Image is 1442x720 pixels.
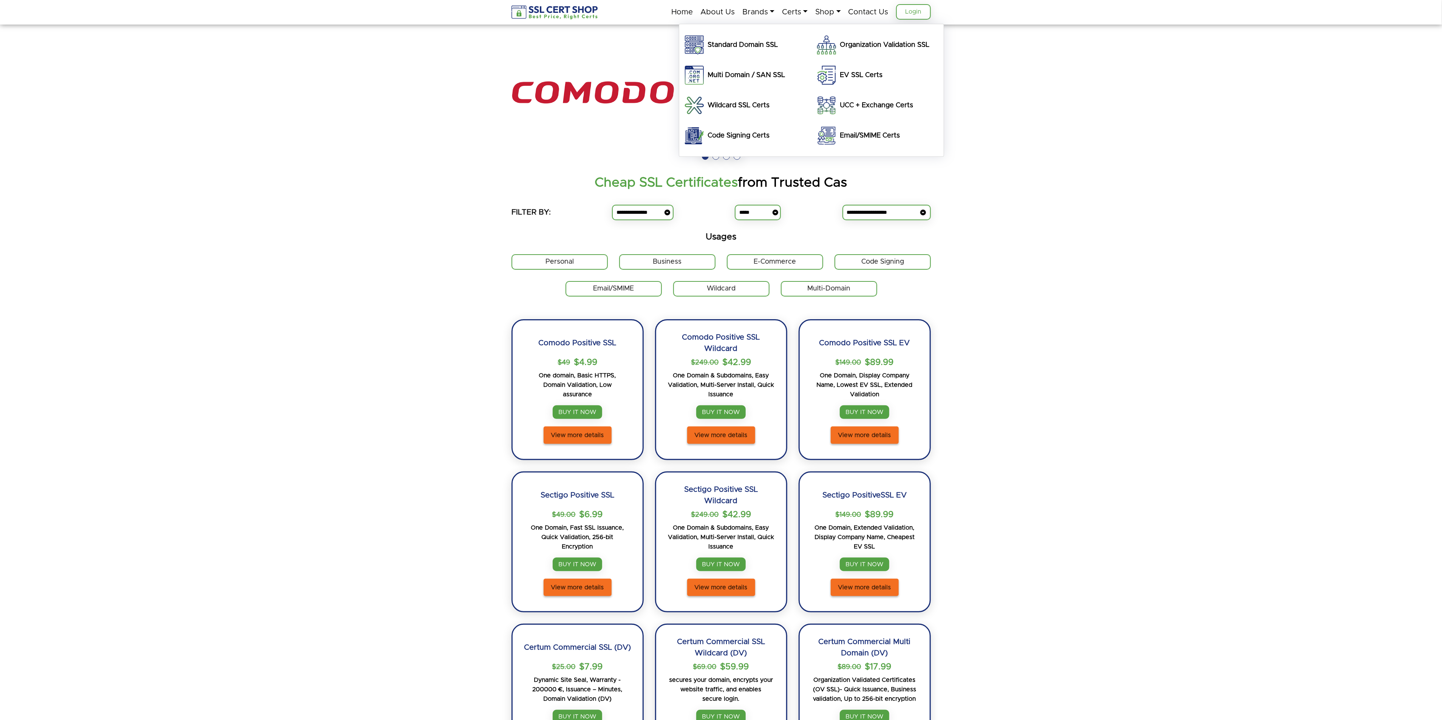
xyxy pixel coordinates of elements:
[512,36,674,149] img: the positive ssl logo is shown above an orange and blue text that says power by seo
[708,70,785,80] h5: Multi Domain / SAN SSL
[817,66,938,85] a: EV SSL Certs
[865,357,894,368] span: $89.99
[691,509,719,521] p: $249.00
[840,131,900,141] h5: Email/SMIME Certs
[693,661,717,673] p: $69.00
[685,66,704,85] img: xmd-ssl.png.pagespeed.ic.zCBj14YszO.webp
[524,636,631,659] h2: Certum Commercial SSL (DV)
[552,661,576,673] p: $25.00
[865,509,894,521] span: $89.99
[817,126,836,145] img: xes-ssl.png.pagespeed.ic.Y7_YQrrvAL.webp
[742,4,774,20] a: Brands
[840,70,883,80] h5: EV SSL Certs
[722,357,751,368] span: $42.99
[544,426,612,444] a: View more details
[539,371,616,399] p: One domain, Basic HTTPS, Domain Validation, Low assurance
[685,96,806,115] a: Wildcard SSL Certs
[831,579,899,596] a: View more details
[685,36,704,54] img: xsd-ssl.png.pagespeed.ic.dqrGmHk7gi.webp
[668,484,775,507] h2: Sectigo Positive SSL Wildcard
[811,371,918,399] p: One Domain, Display Company Name, Lowest EV SSL, Extended Validation
[668,332,775,354] h2: Comodo Positive SSL Wildcard
[840,558,889,571] a: BUY IT NOW
[822,484,907,507] h2: Sectigo PositiveSSL EV
[668,675,775,704] p: secures your domain, encrypts your website traffic, and enables secure login.
[811,523,918,552] p: One Domain, Extended Validation, Display Company Name, Cheapest EV SSL
[671,4,693,20] a: Home
[553,405,602,419] a: BUY IT NOW
[720,661,749,673] span: $59.99
[673,281,769,297] label: Wildcard
[896,4,931,20] a: Login
[595,176,738,189] strong: Cheap SSL Certificates
[708,131,770,141] h5: Code Signing Certs
[565,281,661,297] label: Email/SMIME
[708,40,778,50] h5: Standard Domain SSL
[524,523,631,552] p: One Domain, Fast SSL Issuance, Quick Validation, 256-bit Encryption
[580,509,603,521] span: $6.99
[544,579,612,596] a: View more details
[696,558,746,571] a: BUY IT NOW
[580,661,603,673] span: $7.99
[696,405,746,419] a: BUY IT NOW
[836,509,861,521] p: $149.00
[685,96,704,115] img: xwd-ssl.png.pagespeed.ic.Xrnanuo_f-.webp
[558,357,570,368] p: $49
[849,4,889,20] a: Contact Us
[687,579,755,596] a: View more details
[840,40,929,50] h5: Organization Validation SSL
[811,636,918,659] h2: Certum Commercial Multi Domain (DV)
[840,100,913,110] h5: UCC + Exchange Certs
[512,254,608,270] label: Personal
[668,523,775,552] p: One Domain & Subdomains, Easy Validation, Multi-Server Install, Quick Issuance
[539,332,617,354] h2: Comodo Positive SSL
[512,207,551,218] h5: FILTER BY:
[722,509,751,521] span: $42.99
[811,675,918,704] p: Organization Validated Certificates (OV SSL)- Quick Issuance, Business validation, Up to 256-bit ...
[685,126,806,145] a: Code Signing Certs
[524,675,631,704] p: Dynamic Site Seal, Warranty - 200000 €, Issuance – Minutes, Domain Validation (DV)
[815,4,841,20] a: Shop
[836,357,861,368] p: $149.00
[817,36,836,54] img: xov-ssl.png.pagespeed.ic.icZ0xeUu7v.webp
[691,357,719,368] p: $249.00
[668,371,775,399] p: One Domain & Subdomains, Easy Validation, Multi-Server Install, Quick Issuance
[619,254,716,270] label: Business
[865,661,892,673] span: $17.99
[552,509,576,521] p: $49.00
[685,66,806,85] a: Multi Domain / SAN SSL
[819,332,910,354] h2: Comodo Positive SSL EV
[835,254,931,270] label: Code Signing
[727,254,823,270] label: E-Commerce
[831,426,899,444] a: View more details
[687,426,755,444] a: View more details
[838,661,861,673] p: $89.00
[840,405,889,419] a: BUY IT NOW
[512,5,599,19] img: sslcertshop-logo
[541,484,614,507] h2: Sectigo Positive SSL
[782,4,808,20] a: Certs
[685,36,806,54] a: Standard Domain SSL
[817,36,938,54] a: Organization Validation SSL
[781,281,877,297] label: Multi-Domain
[817,126,938,145] a: Email/SMIME Certs
[512,232,931,243] h5: Usages
[553,558,602,571] a: BUY IT NOW
[817,66,836,85] img: xev-ssl.png.pagespeed.ic.yrW1Zyuj4N.webp
[817,96,938,115] a: UCC + Exchange Certs
[700,4,735,20] a: About Us
[685,126,704,145] img: xcs-ssl.png.pagespeed.ic.3TbC_jjPQE.webp
[817,96,836,115] img: xucc-ssl.png.pagespeed.ic.HtBQtjDtPC.webp
[574,357,597,368] span: $4.99
[708,100,770,110] h5: Wildcard SSL Certs
[668,636,775,659] h2: Certum Commercial SSL Wildcard (DV)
